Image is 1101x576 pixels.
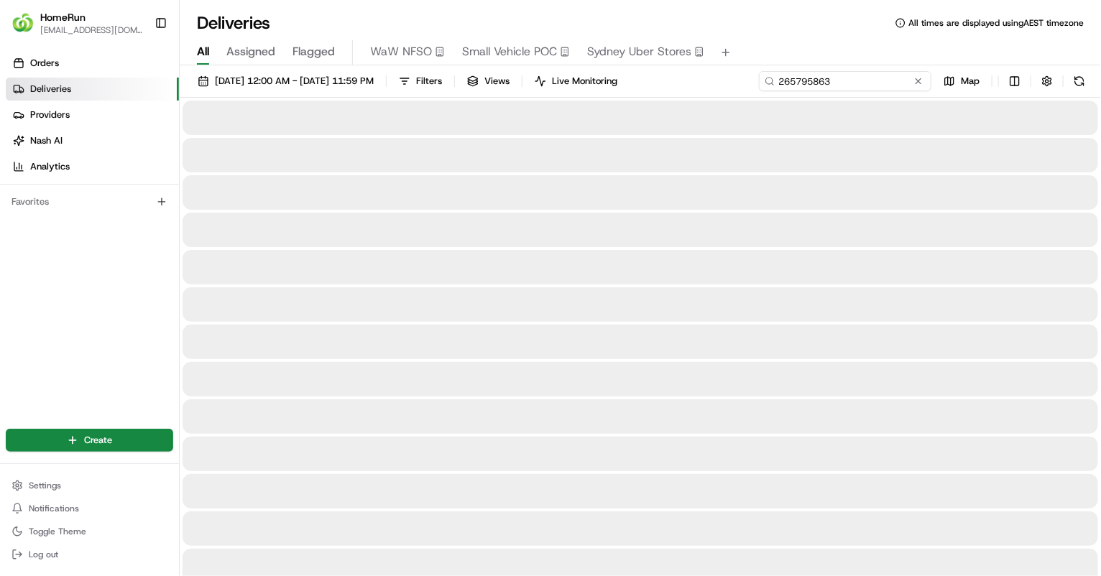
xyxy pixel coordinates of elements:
span: Log out [29,549,58,560]
span: Live Monitoring [552,75,617,88]
span: All times are displayed using AEST timezone [908,17,1084,29]
span: Filters [416,75,442,88]
button: [EMAIL_ADDRESS][DOMAIN_NAME] [40,24,143,36]
span: Map [961,75,980,88]
a: Nash AI [6,129,179,152]
button: [DATE] 12:00 AM - [DATE] 11:59 PM [191,71,380,91]
span: Notifications [29,503,79,514]
h1: Deliveries [197,11,270,34]
span: Flagged [292,43,335,60]
span: Small Vehicle POC [462,43,557,60]
span: WaW NFSO [370,43,432,60]
button: Refresh [1069,71,1090,91]
button: Log out [6,544,173,565]
button: Notifications [6,498,173,519]
span: Analytics [30,160,70,173]
div: Favorites [6,190,173,213]
span: [DATE] 12:00 AM - [DATE] 11:59 PM [215,75,374,88]
span: Views [484,75,510,88]
span: Settings [29,480,61,491]
a: Providers [6,103,179,126]
span: Nash AI [30,134,63,147]
button: Settings [6,475,173,496]
button: Views [461,71,516,91]
button: Live Monitoring [528,71,624,91]
a: Deliveries [6,78,179,101]
button: HomeRunHomeRun[EMAIL_ADDRESS][DOMAIN_NAME] [6,6,149,40]
a: Analytics [6,155,179,178]
button: HomeRun [40,10,86,24]
span: Orders [30,57,59,70]
img: HomeRun [11,11,34,34]
button: Create [6,429,173,452]
span: Sydney Uber Stores [587,43,691,60]
a: Orders [6,52,179,75]
input: Type to search [759,71,931,91]
button: Toggle Theme [6,521,173,542]
span: Assigned [226,43,275,60]
span: Create [84,434,112,447]
span: Toggle Theme [29,526,86,537]
button: Map [937,71,986,91]
span: Providers [30,108,70,121]
span: All [197,43,209,60]
span: Deliveries [30,83,71,96]
button: Filters [392,71,448,91]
